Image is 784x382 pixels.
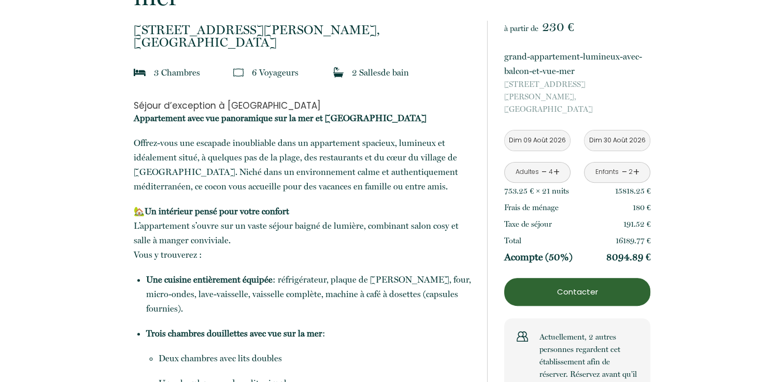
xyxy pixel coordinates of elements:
strong: Trois chambres douillettes avec vue sur la mer [146,328,322,339]
p: 3 Chambre [154,65,200,80]
p: 8094.89 € [606,251,651,263]
p: : [146,326,474,341]
p: [GEOGRAPHIC_DATA] [134,24,474,49]
p: Offrez-vous une escapade inoubliable dans un appartement spacieux, lumineux et idéalement situé, ... [134,136,474,194]
p: Frais de ménage [504,201,559,214]
p: 🏡 L’appartement s’ouvre sur un vaste séjour baigné de lumière, combinant salon cosy et salle à ma... [134,204,474,262]
div: 2 [628,167,633,177]
p: 180 € [633,201,651,214]
a: - [541,164,547,180]
p: 15818.25 € [615,185,651,197]
button: Contacter [504,278,650,306]
p: 2 Salle de bain [352,65,409,80]
div: 4 [548,167,553,177]
p: 16189.77 € [616,234,651,247]
img: users [517,331,528,342]
a: - [621,164,627,180]
span: s [196,67,200,78]
span: [STREET_ADDRESS][PERSON_NAME], [134,24,474,36]
span: s [377,67,381,78]
p: Deux chambres avec lits doubles [159,351,474,365]
h3: Séjour d’exception à [GEOGRAPHIC_DATA] [134,100,474,111]
p: Contacter [508,286,647,298]
div: Enfants [595,167,619,177]
p: 191.52 € [623,218,651,230]
span: 230 € [542,20,574,34]
div: Adultes [515,167,538,177]
strong: Une cuisine entièrement équipée [146,274,273,285]
span: [STREET_ADDRESS][PERSON_NAME], [504,78,650,103]
span: à partir de [504,24,538,33]
input: Départ [585,130,650,151]
img: guests [233,67,244,78]
p: 6 Voyageur [252,65,298,80]
p: Taxe de séjour [504,218,552,230]
p: [GEOGRAPHIC_DATA] [504,78,650,115]
p: Acompte (50%) [504,251,573,263]
input: Arrivée [505,130,570,151]
span: s [295,67,298,78]
a: + [633,164,639,180]
p: : réfrigérateur, plaque de [PERSON_NAME], four, micro-ondes, lave-vaisselle, vaisselle complète, ... [146,272,474,316]
p: 753.25 € × 21 nuit [504,185,569,197]
strong: Un intérieur pensé pour votre confort [145,206,289,216]
p: Total [504,234,521,247]
p: grand-appartement-lumineux-avec-balcon-et-vue-mer [504,49,650,78]
a: + [553,164,560,180]
strong: Appartement avec vue panoramique sur la mer et [GEOGRAPHIC_DATA] [134,113,426,123]
span: s [566,186,569,196]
